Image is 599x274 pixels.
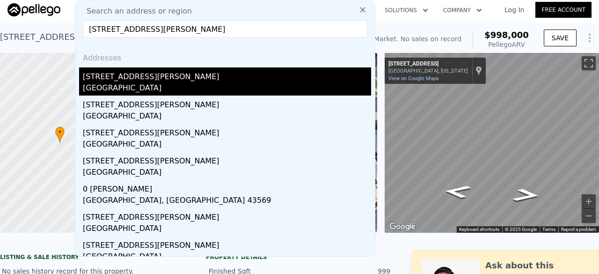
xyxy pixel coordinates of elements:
[83,21,367,37] input: Enter an address, city, region, neighborhood or zip code
[83,124,371,139] div: [STREET_ADDRESS][PERSON_NAME]
[388,60,468,68] div: [STREET_ADDRESS]
[206,253,393,261] div: Property details
[83,195,371,208] div: [GEOGRAPHIC_DATA], [GEOGRAPHIC_DATA] 43569
[83,236,371,251] div: [STREET_ADDRESS][PERSON_NAME]
[83,180,371,195] div: 0 [PERSON_NAME]
[83,82,371,96] div: [GEOGRAPHIC_DATA]
[459,226,499,233] button: Keyboard shortcuts
[493,5,535,15] a: Log In
[83,139,371,152] div: [GEOGRAPHIC_DATA]
[79,45,371,67] div: Addresses
[362,34,461,44] div: Off Market. No sales on record
[385,53,599,233] div: Map
[83,208,371,223] div: [STREET_ADDRESS][PERSON_NAME]
[582,56,596,70] button: Toggle fullscreen view
[582,209,596,223] button: Zoom out
[582,194,596,208] button: Zoom in
[377,2,436,19] button: Solutions
[83,223,371,236] div: [GEOGRAPHIC_DATA]
[387,221,418,233] img: Google
[561,227,596,232] a: Report a problem
[55,128,65,136] span: •
[387,221,418,233] a: Open this area in Google Maps (opens a new window)
[501,185,552,205] path: Go West, W 126th St
[83,96,371,111] div: [STREET_ADDRESS][PERSON_NAME]
[55,126,65,143] div: •
[505,227,537,232] span: © 2025 Google
[542,227,555,232] a: Terms (opens in new tab)
[484,30,529,40] span: $998,000
[83,67,371,82] div: [STREET_ADDRESS][PERSON_NAME]
[79,6,192,17] span: Search an address or region
[544,30,577,46] button: SAVE
[432,182,482,201] path: Go East, W 126th St
[388,68,468,74] div: [GEOGRAPHIC_DATA], [US_STATE]
[83,167,371,180] div: [GEOGRAPHIC_DATA]
[388,75,439,81] a: View on Google Maps
[580,29,599,47] button: Show Options
[535,2,592,18] a: Free Account
[475,66,482,76] a: Show location on map
[7,3,60,16] img: Pellego
[436,2,489,19] button: Company
[83,111,371,124] div: [GEOGRAPHIC_DATA]
[83,152,371,167] div: [STREET_ADDRESS][PERSON_NAME]
[484,40,529,49] div: Pellego ARV
[385,53,599,233] div: Street View
[83,251,371,264] div: [GEOGRAPHIC_DATA]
